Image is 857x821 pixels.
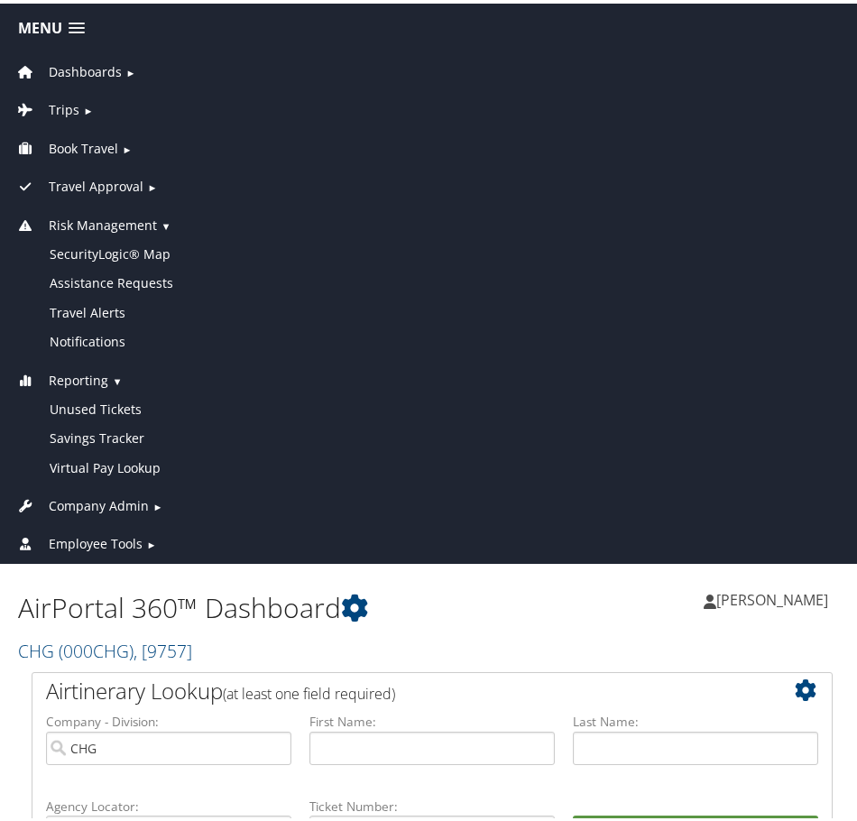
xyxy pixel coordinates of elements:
h2: Airtinerary Lookup [46,672,751,703]
span: Employee Tools [49,530,143,550]
label: Company - Division: [46,709,291,727]
a: Risk Management [14,213,157,230]
span: ► [147,177,157,190]
label: Last Name: [573,709,818,727]
a: Company Admin [14,494,149,511]
span: Risk Management [49,212,157,232]
a: Reporting [14,368,108,385]
span: (at least one field required) [223,680,395,700]
label: Agency Locator: [46,794,291,812]
a: Employee Tools [14,531,143,549]
a: Trips [14,97,79,115]
a: Travel Approval [14,174,143,191]
span: ► [152,496,162,510]
span: ► [125,62,135,76]
span: [PERSON_NAME] [716,586,828,606]
span: ▼ [112,371,122,384]
span: Trips [49,97,79,116]
span: Company Admin [49,493,149,512]
label: Ticket Number: [309,794,555,812]
span: , [ 9757 ] [134,635,192,660]
span: Travel Approval [49,173,143,193]
span: Dashboards [49,59,122,78]
span: ► [122,139,132,152]
span: Reporting [49,367,108,387]
span: ► [83,100,93,114]
label: First Name: [309,709,555,727]
h1: AirPortal 360™ Dashboard [18,586,432,623]
a: Dashboards [14,60,122,77]
a: CHG [18,635,192,660]
span: ( 000CHG ) [59,635,134,660]
a: Book Travel [14,136,118,153]
span: ► [146,534,156,548]
span: Book Travel [49,135,118,155]
a: Menu [9,10,94,40]
span: Menu [18,16,62,33]
span: ▼ [161,216,170,229]
a: [PERSON_NAME] [704,569,846,623]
